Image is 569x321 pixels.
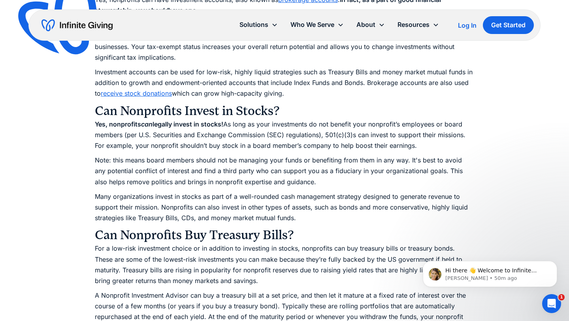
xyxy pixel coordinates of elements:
[95,227,474,243] h3: Can Nonprofits Buy Treasury Bills?
[350,16,391,33] div: About
[398,19,430,30] div: Resources
[95,243,474,286] p: For a low-risk investment choice or in addition to investing in stocks, nonprofits can buy treasu...
[101,89,172,97] a: receive stock donations
[284,16,350,33] div: Who We Serve
[95,103,474,119] h3: Can Nonprofits Invest in Stocks?
[95,191,474,224] p: Many organizations invest in stocks as part of a well-rounded cash management strategy designed t...
[95,67,474,99] p: Investment accounts can be used for low-risk, highly liquid strategies such as Treasury Bills and...
[356,19,375,30] div: About
[411,244,569,300] iframe: Intercom notifications message
[458,22,477,28] div: Log In
[233,16,284,33] div: Solutions
[391,16,445,33] div: Resources
[290,19,334,30] div: Who We Serve
[458,21,477,30] a: Log In
[95,119,474,151] p: As long as your investments do not benefit your nonprofit’s employees or board members (per U.S. ...
[483,16,534,34] a: Get Started
[542,294,561,313] iframe: Intercom live chat
[95,120,223,128] strong: Yes, nonprofits legally invest in stocks!
[239,19,268,30] div: Solutions
[558,294,565,300] span: 1
[95,20,474,63] p: As a registered 501(c)(3) organization, you are generally exempt from paying federal income tax o...
[95,155,474,187] p: Note: this means board members should not be managing your funds or benefiting from them in any w...
[147,6,168,14] em: should
[41,19,113,32] a: home
[141,120,153,128] em: can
